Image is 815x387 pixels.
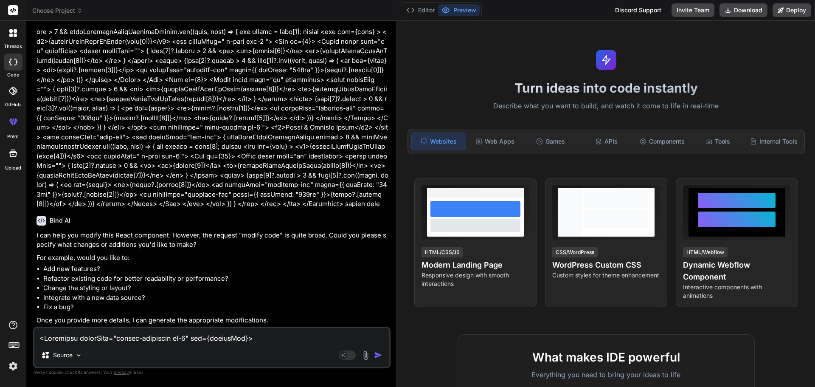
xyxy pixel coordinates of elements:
div: HTML/CSS/JS [422,247,463,257]
p: Describe what you want to build, and watch it come to life in real-time [402,101,810,112]
p: Interactive components with animations [683,283,791,300]
span: privacy [114,370,129,375]
p: For example, would you like to: [37,253,389,263]
img: attachment [361,350,371,360]
li: Add new features? [43,264,389,274]
p: Once you provide more details, I can generate the appropriate modifications. [37,316,389,325]
div: APIs [579,133,633,150]
button: Preview [438,4,480,16]
h4: WordPress Custom CSS [552,259,660,271]
h4: Modern Landing Page [422,259,529,271]
img: Pick Models [75,352,82,359]
h1: Turn ideas into code instantly [402,80,810,96]
p: I can help you modify this React component. However, the request "modify code" is quite broad. Co... [37,231,389,250]
button: Deploy [773,3,811,17]
button: Editor [403,4,438,16]
li: Refactor existing code for better readability or performance? [43,274,389,284]
label: threads [4,43,22,50]
div: CSS/WordPress [552,247,598,257]
h4: Dynamic Webflow Component [683,259,791,283]
div: HTML/Webflow [683,247,728,257]
div: Discord Support [610,3,666,17]
div: Components [635,133,689,150]
label: prem [7,133,19,140]
div: Internal Tools [747,133,801,150]
label: GitHub [5,101,21,108]
img: settings [6,359,20,373]
li: Integrate with a new data source? [43,293,389,303]
p: Everything you need to bring your ideas to life [472,370,741,380]
h2: What makes IDE powerful [472,348,741,366]
p: Always double-check its answers. Your in Bind [33,368,391,376]
span: Choose Project [32,6,83,15]
label: code [7,71,19,79]
div: Games [524,133,578,150]
h6: Bind AI [50,216,70,225]
li: Fix a bug? [43,302,389,312]
p: Source [53,351,73,359]
button: Invite Team [672,3,714,17]
label: Upload [5,164,21,172]
button: Download [719,3,767,17]
div: Websites [411,133,466,150]
img: icon [374,351,382,359]
p: Responsive design with smooth interactions [422,271,529,288]
div: Web Apps [468,133,522,150]
div: Tools [691,133,745,150]
p: Custom styles for theme enhancement [552,271,660,280]
li: Change the styling or layout? [43,283,389,293]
